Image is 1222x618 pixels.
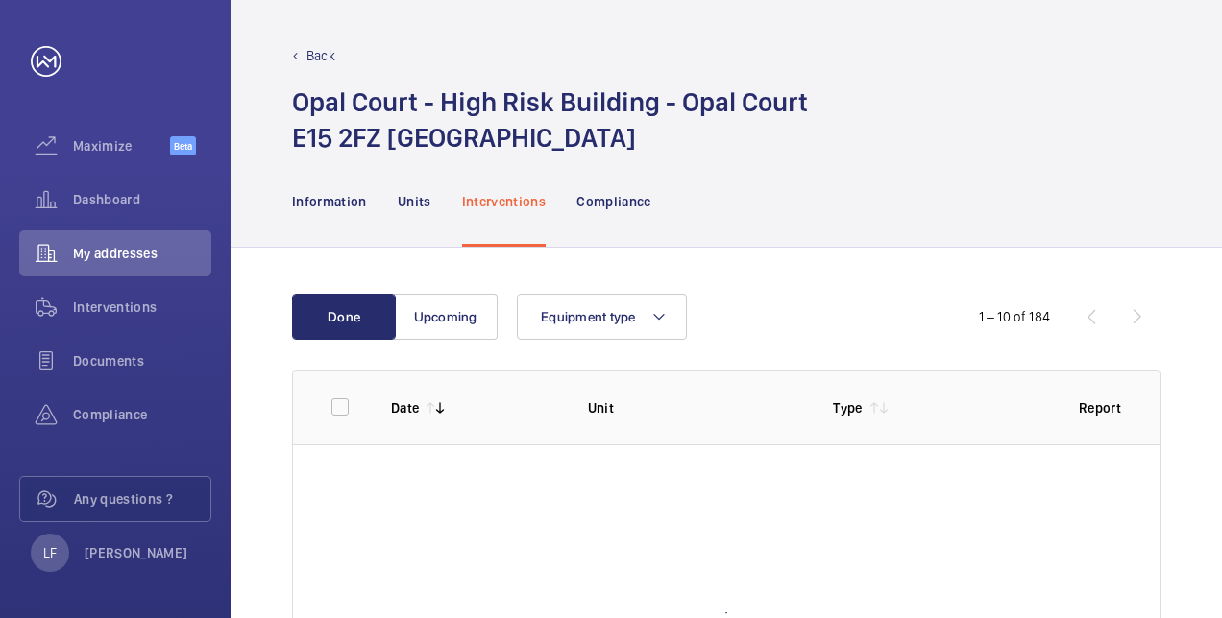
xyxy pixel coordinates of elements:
[292,84,808,155] h1: Opal Court - High Risk Building - Opal Court E15 2FZ [GEOGRAPHIC_DATA]
[292,294,396,340] button: Done
[833,398,862,417] p: Type
[462,192,547,211] p: Interventions
[541,309,636,324] span: Equipment type
[73,136,170,155] span: Maximize
[170,136,196,155] span: Beta
[74,489,210,509] span: Any questions ?
[73,351,211,370] span: Documents
[43,543,57,562] p: LF
[1079,398,1121,417] p: Report
[73,405,211,424] span: Compliance
[292,192,367,211] p: Information
[73,190,211,209] span: Dashboard
[306,46,335,65] p: Back
[73,244,211,263] span: My addresses
[391,398,419,417] p: Date
[979,307,1050,326] div: 1 – 10 of 184
[73,297,211,317] span: Interventions
[588,398,803,417] p: Unit
[85,543,188,562] p: [PERSON_NAME]
[576,192,651,211] p: Compliance
[517,294,687,340] button: Equipment type
[398,192,431,211] p: Units
[394,294,498,340] button: Upcoming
